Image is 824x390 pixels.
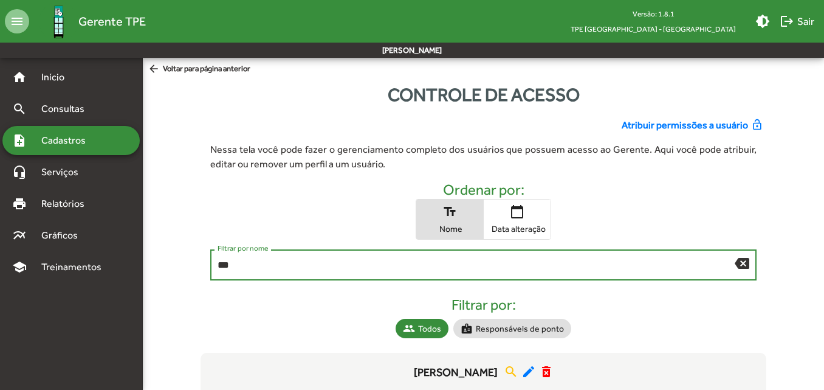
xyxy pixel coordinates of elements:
div: Versão: 1.8.1 [561,6,746,21]
h4: Ordenar por: [443,181,524,199]
mat-icon: logout [780,14,794,29]
mat-icon: group [403,322,415,335]
span: Treinamentos [34,260,116,274]
span: [PERSON_NAME] [414,364,498,380]
span: Relatórios [34,197,100,211]
span: Consultas [34,102,100,116]
mat-icon: search [504,364,518,379]
div: Nessa tela você pode fazer o gerenciamento completo dos usuários que possuem acesso ao Gerente. A... [210,142,756,172]
mat-chip: Todos [396,319,448,338]
mat-icon: school [12,260,27,274]
mat-icon: home [12,70,27,85]
div: Controle de acesso [143,81,824,108]
mat-icon: print [12,197,27,211]
mat-icon: multiline_chart [12,228,27,243]
button: Nome [416,200,483,239]
mat-icon: badge [461,322,473,335]
mat-icon: delete_forever [539,364,554,379]
mat-icon: arrow_back [148,63,163,76]
mat-icon: lock_open [751,119,766,132]
span: Sair [780,10,814,32]
span: Data alteração [487,223,548,234]
mat-icon: text_fields [442,204,457,219]
span: Voltar para página anterior [148,63,250,76]
mat-icon: headset_mic [12,165,27,179]
mat-icon: note_add [12,133,27,148]
span: Atribuir permissões a usuário [622,118,748,133]
img: Logo [39,2,78,41]
mat-chip: Responsáveis de ponto [453,319,571,338]
span: Nome [419,223,480,234]
mat-icon: brightness_medium [755,14,770,29]
mat-icon: search [12,102,27,116]
span: Gerente TPE [78,12,146,31]
span: Serviços [34,165,95,179]
span: Início [34,70,82,85]
mat-icon: edit [521,364,536,379]
button: Sair [775,10,819,32]
a: Gerente TPE [29,2,146,41]
mat-icon: calendar_today [510,204,524,219]
mat-icon: backspace [735,256,749,270]
span: Gráficos [34,228,94,243]
span: Cadastros [34,133,101,148]
span: TPE [GEOGRAPHIC_DATA] - [GEOGRAPHIC_DATA] [561,21,746,37]
button: Data alteração [484,200,551,239]
mat-icon: menu [5,9,29,33]
h4: Filtrar por: [451,296,516,314]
